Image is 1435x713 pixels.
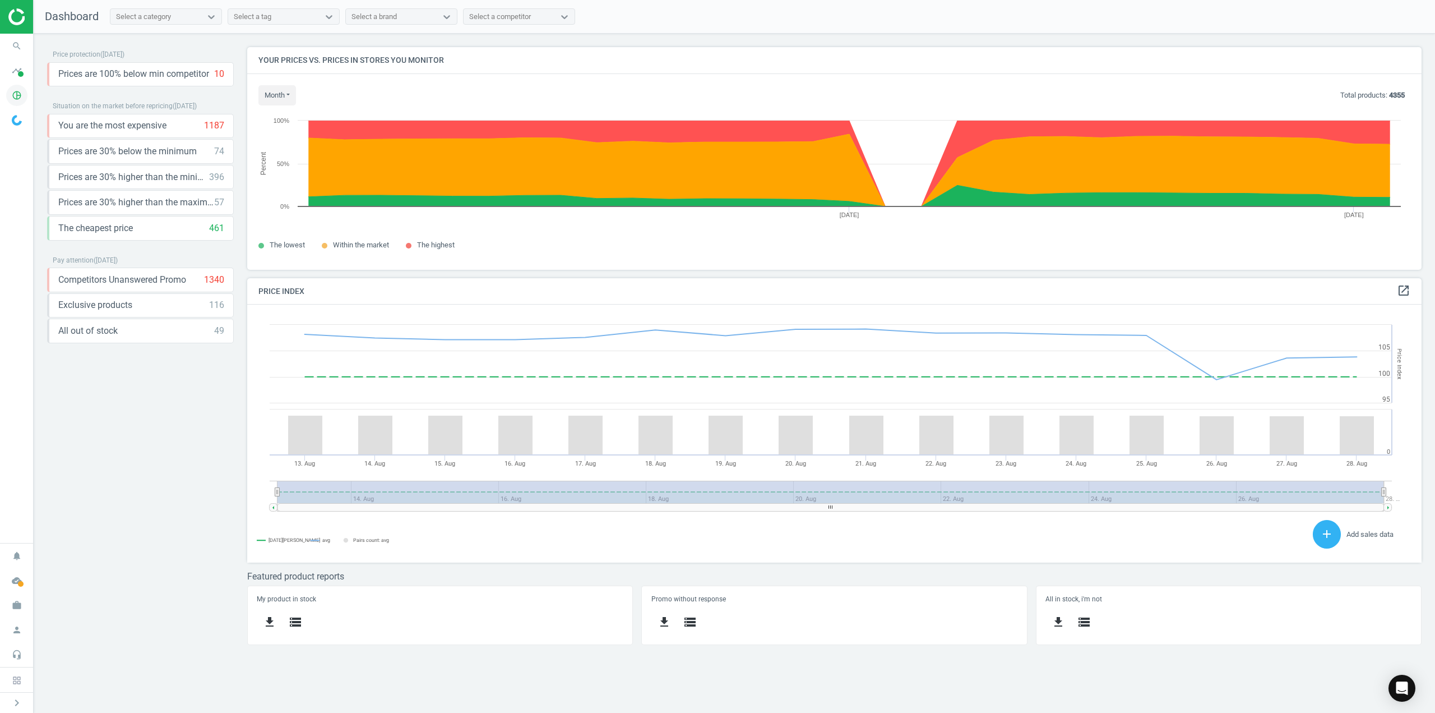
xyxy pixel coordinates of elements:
[58,325,118,337] span: All out of stock
[785,460,806,467] tspan: 20. Aug
[58,196,214,209] span: Prices are 30% higher than the maximal
[214,196,224,209] div: 57
[53,256,94,264] span: Pay attention
[6,619,27,641] i: person
[257,595,623,603] h5: My product in stock
[434,460,455,467] tspan: 15. Aug
[1378,343,1390,351] text: 105
[258,85,296,105] button: month
[6,570,27,591] i: cloud_done
[1396,348,1403,379] tspan: Price Index
[683,615,697,629] i: storage
[1387,448,1390,456] text: 0
[294,460,315,467] tspan: 13. Aug
[1397,284,1410,298] a: open_in_new
[364,460,385,467] tspan: 14. Aug
[1340,90,1405,100] p: Total products:
[1066,460,1086,467] tspan: 24. Aug
[234,12,271,22] div: Select a tag
[1346,530,1394,539] span: Add sales data
[12,115,22,126] img: wGWNvw8QSZomAAAAABJRU5ErkJggg==
[1206,460,1227,467] tspan: 26. Aug
[204,274,224,286] div: 1340
[209,222,224,234] div: 461
[283,609,308,636] button: storage
[58,145,197,158] span: Prices are 30% below the minimum
[504,460,525,467] tspan: 16. Aug
[1389,91,1405,99] b: 4355
[8,8,88,25] img: ajHJNr6hYgQAAAAASUVORK5CYII=
[353,537,389,543] tspan: Pairs count: avg
[996,460,1016,467] tspan: 23. Aug
[209,171,224,183] div: 396
[417,241,455,249] span: The highest
[1045,595,1412,603] h5: All in stock, i'm not
[1071,609,1097,636] button: storage
[269,537,320,543] tspan: [DATE][PERSON_NAME]
[289,615,302,629] i: storage
[173,102,197,110] span: ( [DATE] )
[469,12,531,22] div: Select a competitor
[94,256,118,264] span: ( [DATE] )
[214,145,224,158] div: 74
[6,644,27,665] i: headset_mic
[116,12,171,22] div: Select a category
[1320,527,1334,541] i: add
[3,696,31,710] button: chevron_right
[645,460,666,467] tspan: 18. Aug
[277,160,289,167] text: 50%
[1045,609,1071,636] button: get_app
[351,12,397,22] div: Select a brand
[270,241,305,249] span: The lowest
[322,537,330,543] tspan: avg
[53,102,173,110] span: Situation on the market before repricing
[1313,520,1341,549] button: add
[247,47,1422,73] h4: Your prices vs. prices in stores you monitor
[58,171,209,183] span: Prices are 30% higher than the minimum
[214,325,224,337] div: 49
[677,609,703,636] button: storage
[651,609,677,636] button: get_app
[280,203,289,210] text: 0%
[658,615,671,629] i: get_app
[1346,460,1367,467] tspan: 28. Aug
[58,222,133,234] span: The cheapest price
[6,595,27,616] i: work
[58,119,166,132] span: You are the most expensive
[10,696,24,710] i: chevron_right
[260,151,267,175] tspan: Percent
[204,119,224,132] div: 1187
[1388,675,1415,702] div: Open Intercom Messenger
[257,609,283,636] button: get_app
[1052,615,1065,629] i: get_app
[53,50,100,58] span: Price protection
[209,299,224,311] div: 116
[58,299,132,311] span: Exclusive products
[274,117,289,124] text: 100%
[6,35,27,57] i: search
[6,60,27,81] i: timeline
[715,460,736,467] tspan: 19. Aug
[263,615,276,629] i: get_app
[925,460,946,467] tspan: 22. Aug
[1378,370,1390,378] text: 100
[45,10,99,23] span: Dashboard
[575,460,596,467] tspan: 17. Aug
[855,460,876,467] tspan: 21. Aug
[6,85,27,106] i: pie_chart_outlined
[1136,460,1157,467] tspan: 25. Aug
[58,68,209,80] span: Prices are 100% below min competitor
[651,595,1018,603] h5: Promo without response
[1344,211,1364,218] tspan: [DATE]
[100,50,124,58] span: ( [DATE] )
[6,545,27,567] i: notifications
[247,278,1422,305] h4: Price Index
[1397,284,1410,297] i: open_in_new
[1386,495,1400,503] tspan: 28. …
[1276,460,1297,467] tspan: 27. Aug
[333,241,389,249] span: Within the market
[840,211,859,218] tspan: [DATE]
[58,274,186,286] span: Competitors Unanswered Promo
[247,571,1422,582] h3: Featured product reports
[214,68,224,80] div: 10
